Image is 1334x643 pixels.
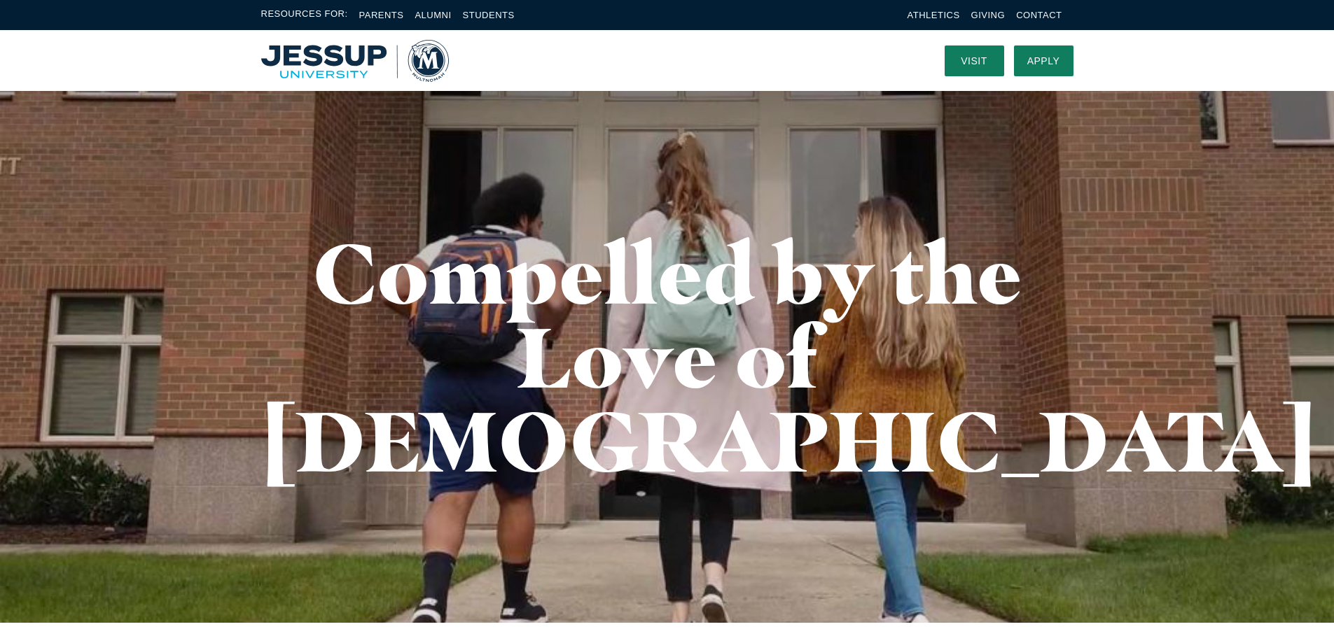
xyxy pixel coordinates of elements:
span: Resources For: [261,7,348,23]
a: Apply [1014,45,1074,76]
a: Giving [971,10,1006,20]
a: Visit [945,45,1004,76]
a: Alumni [415,10,451,20]
a: Athletics [908,10,960,20]
a: Students [463,10,515,20]
a: Home [261,40,449,82]
img: Multnomah University Logo [261,40,449,82]
h1: Compelled by the Love of [DEMOGRAPHIC_DATA] [261,231,1074,483]
a: Parents [359,10,404,20]
a: Contact [1016,10,1062,20]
